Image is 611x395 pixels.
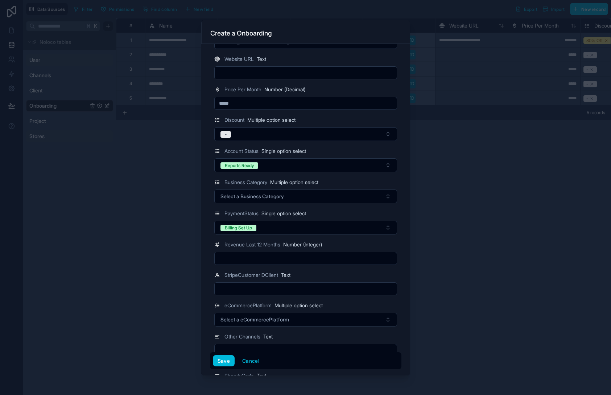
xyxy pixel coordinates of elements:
span: PaymentStatus [224,210,259,217]
button: Cancel [238,355,264,367]
span: Account Status [224,147,259,155]
button: Select Button [214,313,397,327]
span: Multiple option select [270,179,318,186]
button: Select Button [214,127,397,141]
span: Single option select [261,147,306,155]
span: Number (Decimal) [264,86,305,93]
button: Unselect I [220,130,231,138]
div: - [225,131,227,138]
span: Multiple option select [247,116,296,124]
span: Multiple option select [274,302,323,309]
span: Text [257,372,266,379]
span: Price Per Month [224,86,261,93]
span: StripeCustomerIDClient [224,271,278,279]
span: Select a eCommercePlatform [220,316,289,323]
button: Select Button [214,190,397,203]
span: Text [263,333,273,340]
span: Select a Business Category [220,193,284,200]
button: Select Button [214,221,397,234]
span: eCommercePlatform [224,302,272,309]
span: Business Category [224,179,267,186]
span: Revenue Last 12 Months [224,241,280,248]
div: Reports Ready [225,162,254,169]
span: Number (Integer) [283,241,322,248]
div: Billing Set Up [225,225,252,231]
span: Discount [224,116,244,124]
span: Text [281,271,290,279]
button: Save [213,355,235,367]
span: Single option select [261,210,306,217]
span: Text [257,55,266,63]
h3: Create a Onboarding [210,29,272,38]
button: Select Button [214,158,397,172]
span: Website URL [224,55,254,63]
span: Other Channels [224,333,260,340]
span: ShopifyCode [224,372,254,379]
